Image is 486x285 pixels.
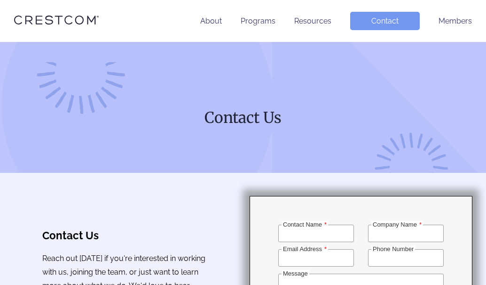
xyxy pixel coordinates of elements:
label: Phone Number [371,245,415,252]
h1: Contact Us [63,108,423,128]
a: About [200,16,222,25]
a: Contact [350,12,420,30]
h3: Contact Us [42,229,208,242]
label: Contact Name [282,221,328,228]
a: Members [439,16,472,25]
label: Company Name [371,221,423,228]
a: Resources [294,16,331,25]
a: Programs [241,16,275,25]
label: Email Address [282,245,328,252]
label: Message [282,270,309,277]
